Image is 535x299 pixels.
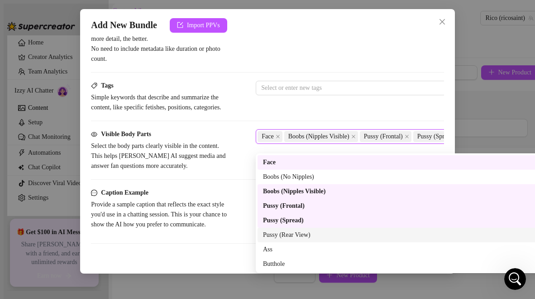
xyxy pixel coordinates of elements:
button: Import PPVs [170,18,227,33]
span: Write a detailed description of the content in a few sentences. Avoid vague or implied descriptio... [91,15,223,62]
button: News [136,216,181,252]
span: Home [12,238,33,245]
span: eye [91,131,97,137]
button: Messages [45,216,91,252]
button: Find a time [19,180,162,198]
span: Add New Bundle [91,18,157,33]
span: close [351,134,356,139]
span: import [177,22,183,28]
span: Pussy (Frontal) [360,131,411,142]
span: Pussy (Frontal) [364,132,403,142]
iframe: Intercom live chat [504,268,526,290]
div: Profile image for YoniBe sure to check the settings under 'Bump Fans', 'Handle Chats with AI', an... [10,120,172,154]
div: Close [156,15,172,31]
img: logo [18,18,79,30]
span: tag [91,83,97,89]
span: Face [262,132,273,142]
span: Boobs (Nipples Visible) [288,132,349,142]
span: Face [258,131,282,142]
button: Close [435,15,449,29]
strong: Visible Body Parts [101,131,151,137]
span: Boobs (Nipples Visible) [284,131,358,142]
img: Profile image for Yoni [19,128,37,146]
div: Schedule a FREE consulting call: [19,167,162,176]
span: Pussy (Spread) [413,131,464,142]
span: Import PPVs [187,22,220,29]
span: News [150,238,167,245]
span: close [276,134,280,139]
span: Provide a sample caption that reflects the exact style you'd use in a chatting session. This is y... [91,201,227,228]
strong: Caption Example [101,189,148,196]
span: message [91,188,97,198]
span: Help [106,238,120,245]
p: How can we help? [18,80,163,95]
button: Help [91,216,136,252]
span: Select the body parts clearly visible in the content. This helps [PERSON_NAME] AI suggest media a... [91,142,225,169]
strong: Tags [101,82,114,89]
div: Yoni [40,137,53,147]
div: Recent message [19,114,162,124]
p: Hi Dahlia 👋 [18,64,163,80]
img: Profile image for Giselle [131,15,149,33]
div: • 11h ago [55,137,84,147]
span: Close [435,18,449,25]
span: Messages [53,238,84,245]
img: Izzy just got smarter and safer ✨ [10,210,172,273]
span: close [405,134,409,139]
img: Profile image for Ella [114,15,132,33]
div: Recent messageProfile image for YoniBe sure to check the settings under 'Bump Fans', 'Handle Chat... [9,107,172,154]
span: Pussy (Spread) [417,132,455,142]
img: Profile image for Yoni [97,15,115,33]
span: Simple keywords that describe and summarize the content, like specific fetishes, positions, categ... [91,94,221,111]
span: Be sure to check the settings under 'Bump Fans', 'Handle Chats with AI', and the 'Advanced Settin... [40,128,408,136]
span: close [439,18,446,25]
